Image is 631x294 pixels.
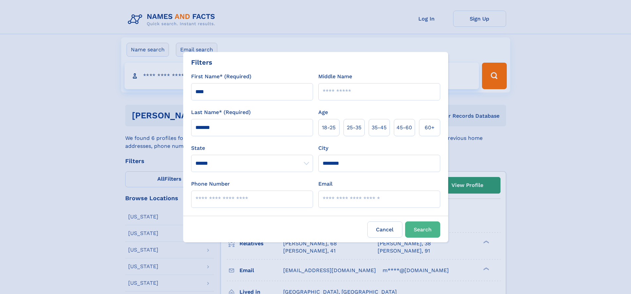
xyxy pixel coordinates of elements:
[318,73,352,81] label: Middle Name
[372,124,387,132] span: 35‑45
[347,124,361,132] span: 25‑35
[396,124,412,132] span: 45‑60
[191,108,251,116] label: Last Name* (Required)
[318,108,328,116] label: Age
[191,144,313,152] label: State
[191,57,212,67] div: Filters
[367,221,402,238] label: Cancel
[191,180,230,188] label: Phone Number
[405,221,440,238] button: Search
[425,124,435,132] span: 60+
[191,73,251,81] label: First Name* (Required)
[318,180,333,188] label: Email
[318,144,328,152] label: City
[322,124,336,132] span: 18‑25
